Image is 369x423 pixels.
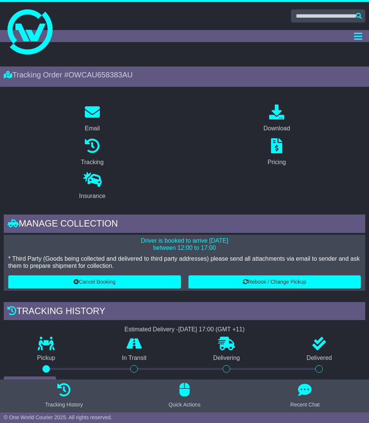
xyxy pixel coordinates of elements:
a: Download [259,102,295,136]
div: Tracking History [45,401,83,409]
span: © One World Courier 2025. All rights reserved. [4,414,112,420]
p: In Transit [89,354,180,361]
div: Tracking [81,158,104,167]
a: Tracking [76,136,108,169]
p: Delivered [273,354,365,361]
span: OWCAU658383AU [68,71,133,79]
button: Toggle navigation [351,30,365,42]
div: Pricing [268,158,286,167]
div: Estimated Delivery - [4,326,365,333]
a: Pricing [263,136,291,169]
a: Email [80,102,105,136]
a: Insurance [74,169,110,203]
div: Manage collection [4,215,365,235]
p: Pickup [4,354,89,361]
button: Cancel Booking [8,275,181,289]
div: Tracking Order # [4,70,365,79]
button: View Full Tracking [4,376,56,390]
div: [DATE] 17:00 (GMT +11) [178,326,245,333]
p: * Third Party (Goods being collected and delivered to third party addresses) please send all atta... [8,255,361,269]
div: Quick Actions [169,401,200,409]
p: Driver is booked to arrive [DATE] between 12:00 to 17:00 [8,237,361,251]
button: Recent Chat [286,383,324,409]
button: Tracking History [41,383,87,409]
div: Insurance [79,192,105,201]
div: Tracking history [4,302,365,322]
div: Email [85,124,100,133]
p: Delivering [180,354,273,361]
button: Rebook / Change Pickup [188,275,361,289]
div: Download [264,124,290,133]
button: Quick Actions [164,383,205,409]
div: Recent Chat [291,401,320,409]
